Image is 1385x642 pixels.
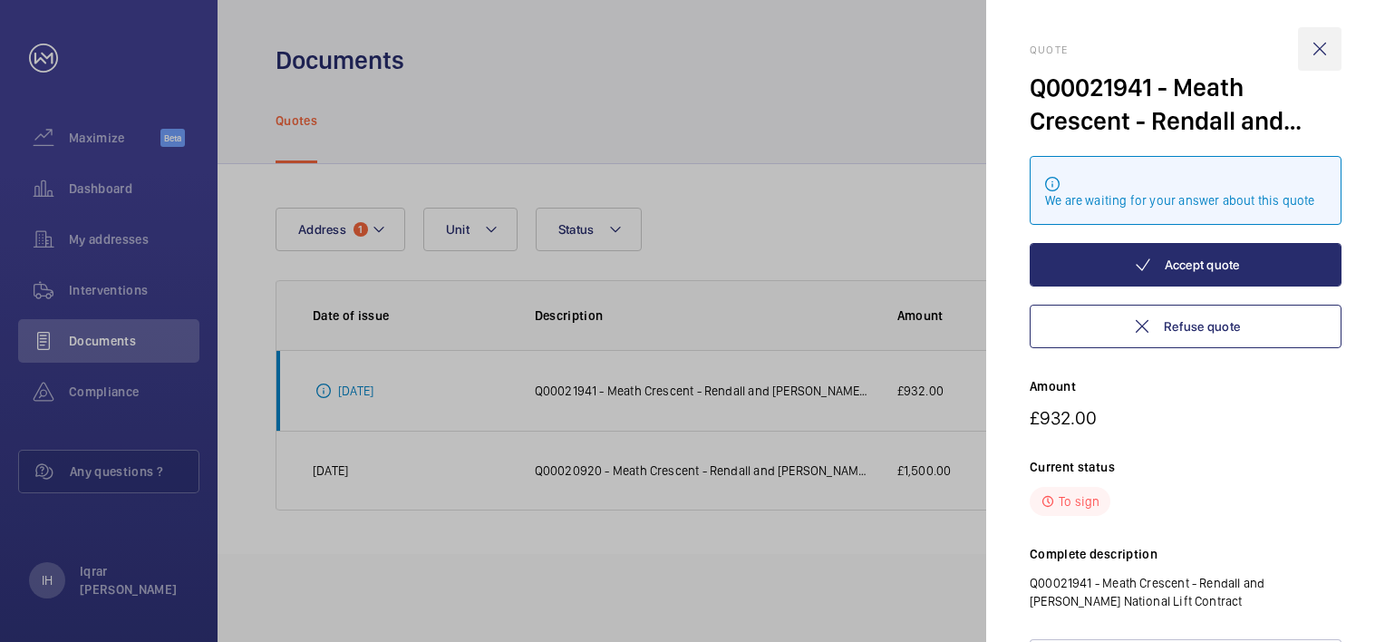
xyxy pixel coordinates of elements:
button: Refuse quote [1030,305,1341,348]
div: Q00021941 - Meath Crescent - Rendall and [PERSON_NAME] National Lift Contract [1030,71,1341,138]
h2: Quote [1030,44,1341,56]
p: £932.00 [1030,406,1341,429]
div: We are waiting for your answer about this quote [1045,191,1326,209]
p: Complete description [1030,545,1341,563]
button: Accept quote [1030,243,1341,287]
p: Q00021941 - Meath Crescent - Rendall and [PERSON_NAME] National Lift Contract [1030,574,1341,610]
p: Amount [1030,377,1341,395]
p: Current status [1030,458,1341,476]
p: To sign [1059,492,1099,511]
